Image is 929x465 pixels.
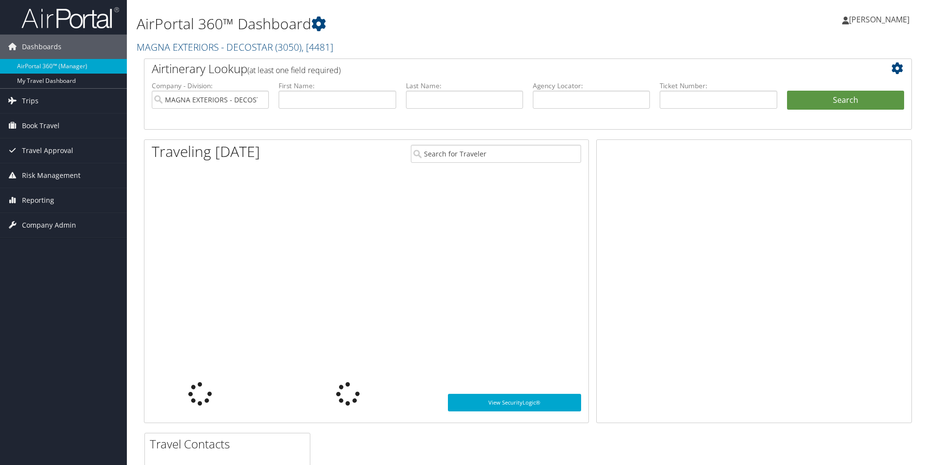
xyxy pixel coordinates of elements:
[533,81,650,91] label: Agency Locator:
[152,81,269,91] label: Company - Division:
[137,14,658,34] h1: AirPortal 360™ Dashboard
[660,81,777,91] label: Ticket Number:
[22,35,61,59] span: Dashboards
[150,436,310,452] h2: Travel Contacts
[22,138,73,163] span: Travel Approval
[22,163,81,188] span: Risk Management
[137,40,333,54] a: MAGNA EXTERIORS - DECOSTAR
[411,145,581,163] input: Search for Traveler
[22,114,60,138] span: Book Travel
[247,65,341,76] span: (at least one field required)
[302,40,333,54] span: , [ 4481 ]
[152,141,260,162] h1: Traveling [DATE]
[448,394,581,411] a: View SecurityLogic®
[22,89,39,113] span: Trips
[22,213,76,237] span: Company Admin
[279,81,396,91] label: First Name:
[406,81,523,91] label: Last Name:
[275,40,302,54] span: ( 3050 )
[787,91,904,110] button: Search
[22,188,54,213] span: Reporting
[842,5,919,34] a: [PERSON_NAME]
[152,60,840,77] h2: Airtinerary Lookup
[849,14,909,25] span: [PERSON_NAME]
[21,6,119,29] img: airportal-logo.png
